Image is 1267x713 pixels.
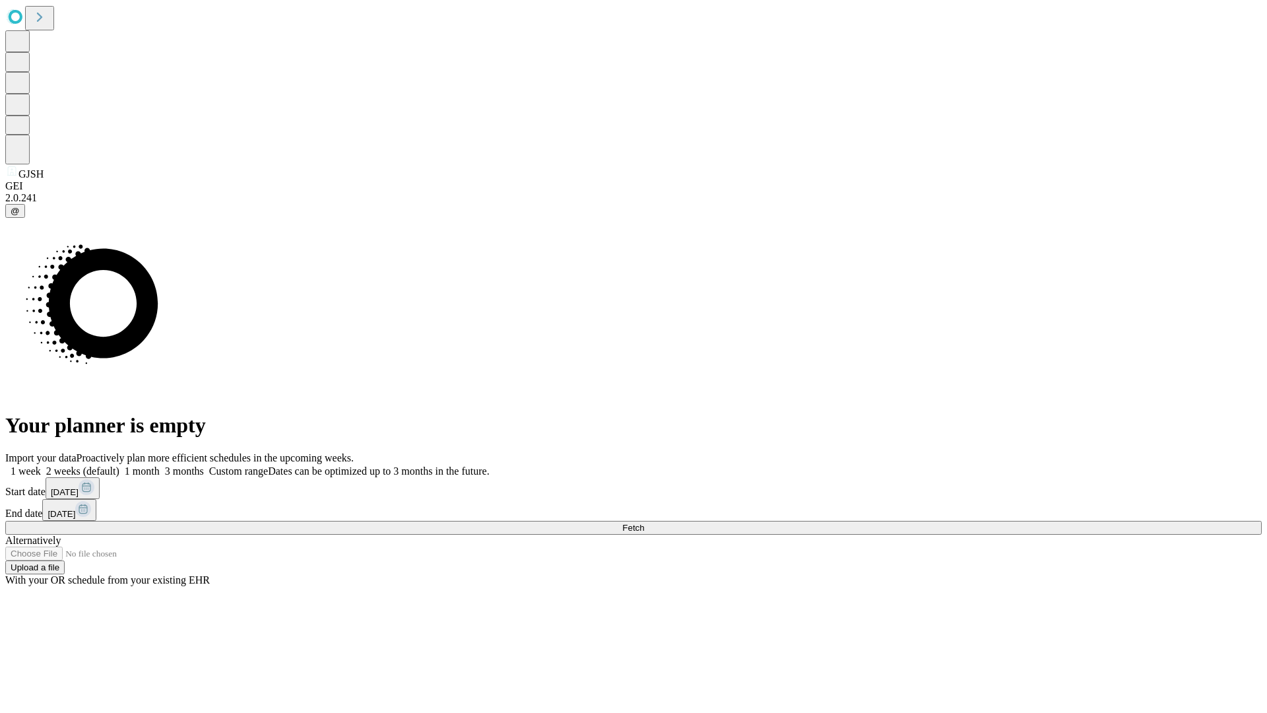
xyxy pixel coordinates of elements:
div: 2.0.241 [5,192,1262,204]
span: @ [11,206,20,216]
button: @ [5,204,25,218]
button: [DATE] [46,477,100,499]
span: Proactively plan more efficient schedules in the upcoming weeks. [77,452,354,463]
span: Dates can be optimized up to 3 months in the future. [268,465,489,477]
span: GJSH [18,168,44,180]
div: End date [5,499,1262,521]
button: Upload a file [5,560,65,574]
span: Import your data [5,452,77,463]
span: Fetch [622,523,644,533]
button: [DATE] [42,499,96,521]
button: Fetch [5,521,1262,535]
span: 1 month [125,465,160,477]
div: Start date [5,477,1262,499]
span: 3 months [165,465,204,477]
span: [DATE] [51,487,79,497]
span: With your OR schedule from your existing EHR [5,574,210,586]
span: Custom range [209,465,268,477]
span: Alternatively [5,535,61,546]
div: GEI [5,180,1262,192]
h1: Your planner is empty [5,413,1262,438]
span: 2 weeks (default) [46,465,119,477]
span: [DATE] [48,509,75,519]
span: 1 week [11,465,41,477]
